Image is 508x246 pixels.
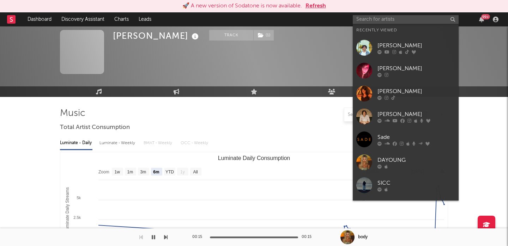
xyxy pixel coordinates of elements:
a: [PERSON_NAME] [353,59,459,82]
a: [PERSON_NAME] [353,197,459,220]
div: 99 + [481,14,490,19]
a: [PERSON_NAME] [353,36,459,59]
div: 🚀 A new version of Sodatone is now available. [182,2,302,10]
a: DAYOUNG [353,151,459,174]
input: Search for artists [353,15,459,24]
text: 3m [140,170,146,174]
text: 1y [180,170,185,174]
div: DAYOUNG [377,156,455,164]
div: Recently Viewed [356,26,455,35]
div: body [358,234,368,240]
text: Zoom [98,170,109,174]
a: [PERSON_NAME] [353,82,459,105]
text: 2.5k [73,215,81,220]
span: ( 1 ) [253,30,274,41]
div: [PERSON_NAME] [377,41,455,50]
div: [PERSON_NAME] [377,64,455,73]
text: All [193,170,198,174]
div: Luminate - Daily [60,137,92,149]
div: 00:15 [302,233,316,241]
text: 6m [153,170,159,174]
button: Track [209,30,253,41]
a: Dashboard [23,12,56,26]
a: [PERSON_NAME] [353,105,459,128]
div: SICC [377,179,455,187]
text: 1w [115,170,120,174]
a: Leads [134,12,156,26]
div: Sade [377,133,455,141]
a: Discovery Assistant [56,12,109,26]
text: 1m [127,170,133,174]
a: Sade [353,128,459,151]
text: Luminate Daily Streams [65,187,70,232]
button: Refresh [306,2,326,10]
text: 5k [77,196,81,200]
button: 99+ [479,17,484,22]
div: [PERSON_NAME] [377,110,455,118]
text: YTD [165,170,174,174]
input: Search by song name or URL [344,112,419,118]
div: Luminate - Weekly [99,137,137,149]
span: Total Artist Consumption [60,123,130,132]
button: (1) [254,30,274,41]
div: [PERSON_NAME] [377,87,455,96]
div: 00:15 [192,233,206,241]
a: Charts [109,12,134,26]
text: Luminate Daily Consumption [218,155,290,161]
a: SICC [353,174,459,197]
div: [PERSON_NAME] [113,30,200,42]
